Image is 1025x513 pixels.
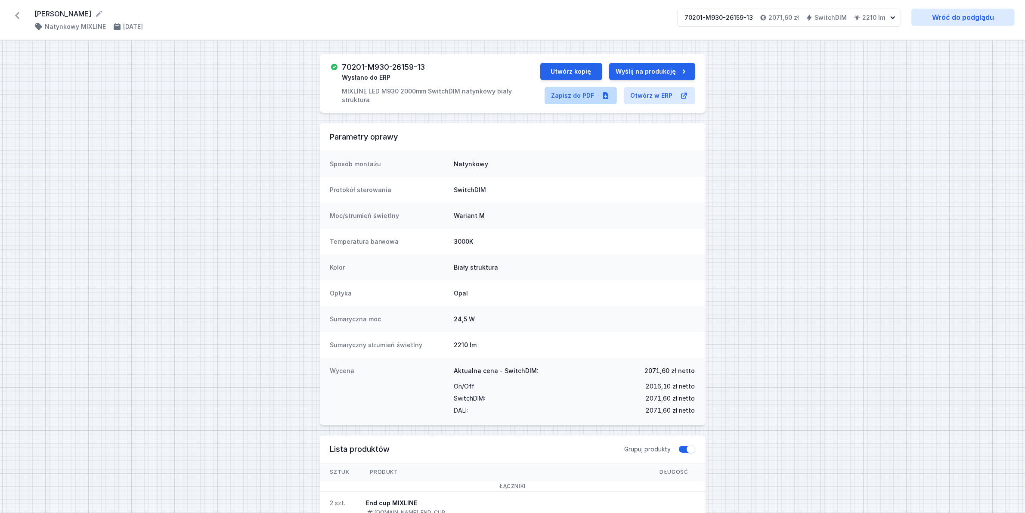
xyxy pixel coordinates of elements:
[545,87,617,104] a: Zapisz do PDF
[330,160,447,168] dt: Sposób montażu
[330,444,625,454] h3: Lista produktów
[454,237,695,246] dd: 3000K
[330,367,447,417] dt: Wycena
[454,315,695,323] dd: 24,5 W
[646,380,695,392] span: 2016,10 zł netto
[45,22,106,31] h4: Natynkowy MIXLINE
[34,9,667,19] form: [PERSON_NAME]
[454,186,695,194] dd: SwitchDIM
[342,73,390,82] span: Wysłano do ERP
[330,263,447,272] dt: Kolor
[645,367,695,375] span: 2071,60 zł netto
[454,404,468,417] span: DALI :
[330,237,447,246] dt: Temperatura barwowa
[330,499,346,507] div: 2 szt.
[677,9,901,27] button: 70201-M930-26159-132071,60 złSwitchDIM2210 lm
[330,315,447,323] dt: Sumaryczna moc
[649,463,698,481] span: Długość
[454,160,695,168] dd: Natynkowy
[454,367,539,375] span: Aktualna cena - SwitchDIM:
[123,22,143,31] h4: [DATE]
[330,483,695,490] h3: Łączniki
[454,392,486,404] span: SwitchDIM :
[609,63,695,80] button: Wyślij na produkcję
[330,289,447,298] dt: Optyka
[330,186,447,194] dt: Protokół sterowania
[768,13,799,22] h4: 2071,60 zł
[330,211,447,220] dt: Moc/strumień świetlny
[646,392,695,404] span: 2071,60 zł netto
[95,9,103,18] button: Edytuj nazwę projektu
[320,463,360,481] span: Sztuk
[684,13,753,22] div: 70201-M930-26159-13
[366,499,446,507] div: End cup MIXLINE
[814,13,847,22] h4: SwitchDIM
[342,63,425,72] h3: 70201-M930-26159-13
[330,132,695,142] h3: Parametry oprawy
[454,263,695,272] dd: Biały struktura
[540,63,602,80] button: Utwórz kopię
[454,380,476,392] span: On/Off :
[646,404,695,417] span: 2071,60 zł netto
[454,211,695,220] dd: Wariant M
[454,341,695,349] dd: 2210 lm
[911,9,1015,26] a: Wróć do podglądu
[678,445,695,454] button: Grupuj produkty
[625,445,671,454] span: Grupuj produkty
[330,341,447,349] dt: Sumaryczny strumień świetlny
[360,463,409,481] span: Produkt
[454,289,695,298] dd: Opal
[862,13,885,22] h4: 2210 lm
[624,87,695,104] a: Otwórz w ERP
[342,87,540,104] p: MIXLINE LED M930 2000mm SwitchDIM natynkowy biały struktura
